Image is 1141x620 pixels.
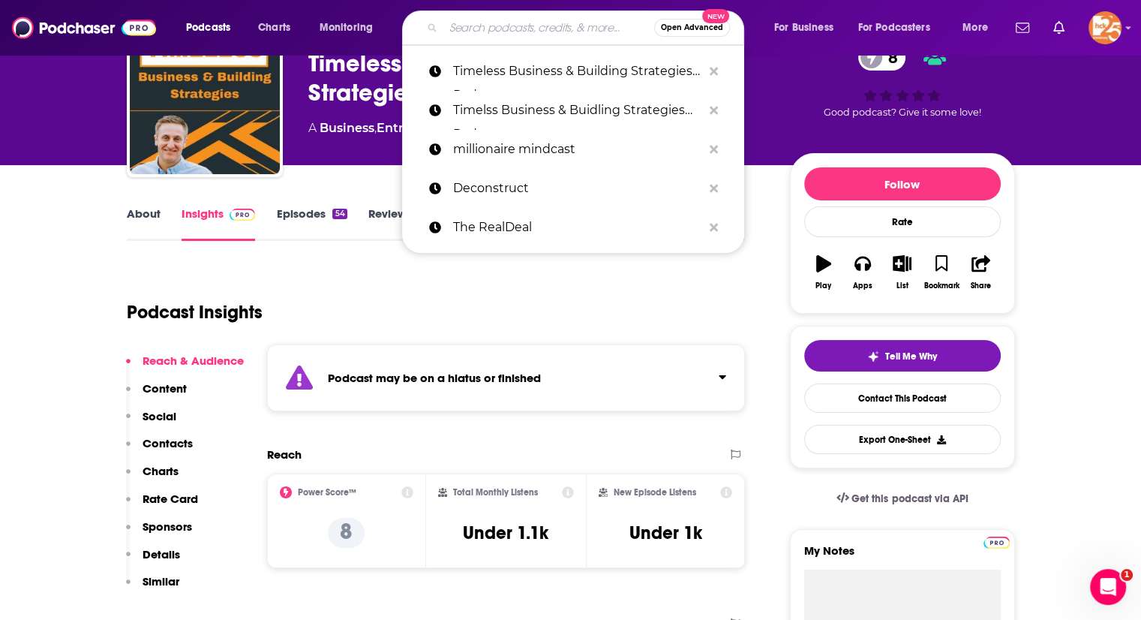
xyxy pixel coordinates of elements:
[143,436,193,450] p: Contacts
[328,518,365,548] p: 8
[804,245,843,299] button: Play
[453,169,702,208] p: Deconstruct
[267,447,302,462] h2: Reach
[1010,15,1035,41] a: Show notifications dropdown
[402,91,744,130] a: Timelss Business & Buidling Strategies Podcast
[923,281,959,290] div: Bookmark
[143,409,176,423] p: Social
[126,409,176,437] button: Social
[848,16,952,40] button: open menu
[182,206,256,241] a: InsightsPodchaser Pro
[143,574,179,588] p: Similar
[614,487,696,498] h2: New Episode Listens
[463,522,548,544] h3: Under 1.1k
[885,351,937,363] span: Tell Me Why
[402,130,744,169] a: millionaire mindcast
[453,91,702,130] p: Timelss Business & Buidling Strategies Podcast
[258,17,290,38] span: Charts
[143,492,198,506] p: Rate Card
[126,547,180,575] button: Details
[126,464,179,492] button: Charts
[416,11,758,45] div: Search podcasts, credits, & more...
[843,245,882,299] button: Apps
[176,16,250,40] button: open menu
[1088,11,1121,44] img: User Profile
[983,537,1010,549] img: Podchaser Pro
[815,281,831,290] div: Play
[922,245,961,299] button: Bookmark
[1121,569,1133,581] span: 1
[374,121,377,135] span: ,
[1090,569,1126,605] iframe: Intercom live chat
[143,381,187,396] p: Content
[320,121,374,135] a: Business
[143,547,180,561] p: Details
[126,492,198,519] button: Rate Card
[230,209,256,221] img: Podchaser Pro
[309,16,392,40] button: open menu
[276,206,347,241] a: Episodes54
[824,480,980,517] a: Get this podcast via API
[377,121,461,135] a: Entrepreneur
[804,384,1001,413] a: Contact This Podcast
[143,354,244,368] p: Reach & Audience
[804,206,1001,237] div: Rate
[858,44,905,71] a: 8
[971,281,991,290] div: Share
[896,281,908,290] div: List
[126,519,192,547] button: Sponsors
[873,44,905,71] span: 8
[368,206,412,241] a: Reviews
[983,534,1010,549] a: Pro website
[853,281,872,290] div: Apps
[402,208,744,247] a: The RealDeal
[804,340,1001,372] button: tell me why sparkleTell Me Why
[1047,15,1070,41] a: Show notifications dropdown
[127,301,263,324] h1: Podcast Insights
[402,169,744,208] a: Deconstruct
[320,17,373,38] span: Monitoring
[952,16,1007,40] button: open menu
[126,354,244,381] button: Reach & Audience
[186,17,230,38] span: Podcasts
[298,487,356,498] h2: Power Score™
[1088,11,1121,44] span: Logged in as kerrifulks
[804,167,1001,200] button: Follow
[443,16,654,40] input: Search podcasts, credits, & more...
[764,16,852,40] button: open menu
[629,522,702,544] h3: Under 1k
[308,119,617,137] div: A podcast
[130,24,280,174] img: Timeless Business and Building Strategies
[453,130,702,169] p: millionaire mindcast
[143,519,192,534] p: Sponsors
[267,345,746,411] section: Click to expand status details
[661,24,723,32] span: Open Advanced
[143,464,179,478] p: Charts
[453,487,538,498] h2: Total Monthly Listens
[851,492,968,505] span: Get this podcast via API
[824,107,981,118] span: Good podcast? Give it some love!
[328,371,541,385] strong: Podcast may be on a hiatus or finished
[453,52,702,91] p: Timeless Business & Building Strategies Podcast
[332,209,347,219] div: 54
[654,19,730,37] button: Open AdvancedNew
[12,14,156,42] img: Podchaser - Follow, Share and Rate Podcasts
[961,245,1000,299] button: Share
[774,17,833,38] span: For Business
[882,245,921,299] button: List
[702,9,729,23] span: New
[127,206,161,241] a: About
[126,381,187,409] button: Content
[962,17,988,38] span: More
[126,574,179,602] button: Similar
[804,543,1001,570] label: My Notes
[867,351,879,363] img: tell me why sparkle
[453,208,702,247] p: The RealDeal
[804,425,1001,454] button: Export One-Sheet
[858,17,930,38] span: For Podcasters
[402,52,744,91] a: Timeless Business & Building Strategies Podcast
[1088,11,1121,44] button: Show profile menu
[126,436,193,464] button: Contacts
